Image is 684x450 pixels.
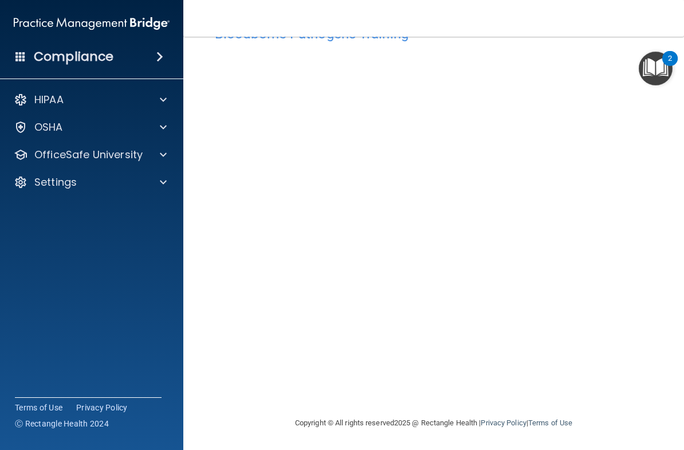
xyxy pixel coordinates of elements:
[76,402,128,413] a: Privacy Policy
[14,120,167,134] a: OSHA
[34,120,63,134] p: OSHA
[225,405,643,441] div: Copyright © All rights reserved 2025 @ Rectangle Health | |
[639,52,673,85] button: Open Resource Center, 2 new notifications
[34,175,77,189] p: Settings
[215,26,652,41] h4: Bloodborne Pathogens Training
[15,418,109,429] span: Ⓒ Rectangle Health 2024
[34,148,143,162] p: OfficeSafe University
[34,93,64,107] p: HIPAA
[486,369,670,414] iframe: Drift Widget Chat Controller
[528,418,572,427] a: Terms of Use
[14,93,167,107] a: HIPAA
[215,48,652,400] iframe: bbp
[34,49,113,65] h4: Compliance
[668,58,672,73] div: 2
[14,175,167,189] a: Settings
[481,418,526,427] a: Privacy Policy
[14,148,167,162] a: OfficeSafe University
[14,12,170,35] img: PMB logo
[15,402,62,413] a: Terms of Use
